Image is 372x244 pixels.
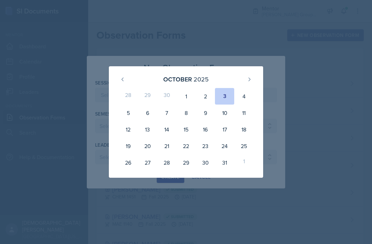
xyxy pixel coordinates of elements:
[194,75,209,84] div: 2025
[234,154,254,171] div: 1
[138,138,157,154] div: 20
[234,105,254,121] div: 11
[215,154,234,171] div: 31
[196,154,215,171] div: 30
[157,154,176,171] div: 28
[234,88,254,105] div: 4
[118,138,138,154] div: 19
[215,105,234,121] div: 10
[118,88,138,105] div: 28
[176,88,196,105] div: 1
[138,121,157,138] div: 13
[234,121,254,138] div: 18
[176,121,196,138] div: 15
[118,154,138,171] div: 26
[196,105,215,121] div: 9
[234,138,254,154] div: 25
[215,121,234,138] div: 17
[215,88,234,105] div: 3
[163,75,192,84] div: October
[176,138,196,154] div: 22
[196,138,215,154] div: 23
[176,154,196,171] div: 29
[157,138,176,154] div: 21
[157,105,176,121] div: 7
[157,121,176,138] div: 14
[196,88,215,105] div: 2
[215,138,234,154] div: 24
[118,105,138,121] div: 5
[176,105,196,121] div: 8
[138,154,157,171] div: 27
[196,121,215,138] div: 16
[157,88,176,105] div: 30
[138,105,157,121] div: 6
[118,121,138,138] div: 12
[138,88,157,105] div: 29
